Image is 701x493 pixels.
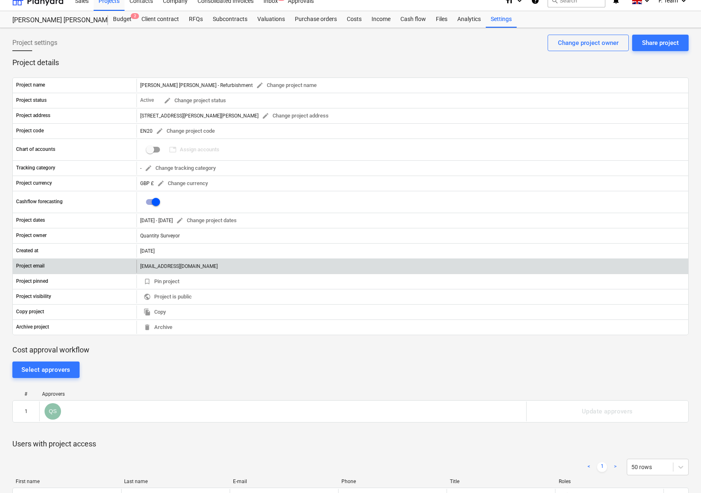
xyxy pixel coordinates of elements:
span: Change project code [156,127,215,136]
a: Client contract [136,11,184,28]
p: Project pinned [16,278,48,285]
span: Copy [143,308,166,317]
button: Change project owner [548,35,629,51]
span: edit [145,164,152,172]
button: Archive [140,321,176,334]
span: edit [262,112,269,120]
div: [DATE] [136,244,688,258]
p: Project name [16,82,45,89]
a: Valuations [252,11,290,28]
div: [DATE] - [DATE] [140,218,173,223]
button: Change project address [259,110,332,122]
p: Users with project access [12,439,689,449]
div: # [16,391,35,397]
button: Project is public [140,291,195,303]
div: Share project [642,38,679,48]
span: file_copy [143,308,151,316]
div: Roles [559,479,661,484]
span: Change tracking category [145,164,216,173]
p: Cashflow forecasting [16,198,63,205]
div: 1 [25,408,28,414]
span: edit [157,180,165,187]
span: public [143,293,151,300]
span: Pin project [143,277,179,286]
p: Created at [16,247,38,254]
button: Change project name [253,79,320,92]
div: Approvers [42,391,523,397]
p: Project details [12,58,689,68]
div: [PERSON_NAME] [PERSON_NAME] - Refurbishment [12,16,98,25]
span: QS [49,408,56,414]
div: EN20 [140,125,218,138]
p: Archive project [16,324,49,331]
a: Subcontracts [208,11,252,28]
span: Archive [143,323,172,332]
button: Select approvers [12,362,80,378]
div: Change project owner [558,38,619,48]
span: Change project name [256,81,317,90]
span: Change currency [157,179,208,188]
p: Project code [16,127,44,134]
span: Change project address [262,111,329,121]
a: Previous page [584,462,594,472]
button: Share project [632,35,689,51]
div: Chat Widget [660,453,701,493]
div: [STREET_ADDRESS][PERSON_NAME][PERSON_NAME] [140,110,332,122]
span: Project settings [12,38,57,48]
div: [PERSON_NAME] [PERSON_NAME] - Refurbishment [140,79,320,92]
div: Income [367,11,395,28]
div: Quantity Surveyor [136,229,688,242]
button: Pin project [140,275,183,288]
span: bookmark_border [143,278,151,285]
div: E-mail [233,479,335,484]
button: Change project code [153,125,218,138]
span: Change project dates [176,216,237,225]
div: First name [16,479,118,484]
span: 2 [131,13,139,19]
div: Title [450,479,552,484]
button: Change currency [154,177,211,190]
a: Files [431,11,452,28]
div: Select approvers [21,364,71,375]
button: Copy [140,306,169,319]
span: GBP £ [140,180,154,186]
div: - [140,162,219,175]
span: Change project status [164,96,226,106]
a: Settings [486,11,517,28]
a: Costs [342,11,367,28]
div: [EMAIL_ADDRESS][DOMAIN_NAME] [136,260,688,273]
p: Project address [16,112,50,119]
p: Project visibility [16,293,51,300]
div: Quantity Surveyor [45,403,61,420]
a: Budget2 [108,11,136,28]
a: RFQs [184,11,208,28]
p: Project status [16,97,47,104]
div: Last name [124,479,226,484]
a: Purchase orders [290,11,342,28]
a: Cash flow [395,11,431,28]
a: Analytics [452,11,486,28]
p: Chart of accounts [16,146,55,153]
p: Cost approval workflow [12,345,689,355]
span: Project is public [143,292,192,302]
span: edit [156,127,163,135]
p: Copy project [16,308,44,315]
span: delete [143,324,151,331]
p: Project dates [16,217,45,224]
div: Budget [108,11,136,28]
p: Active [140,97,154,104]
button: Change project dates [173,214,240,227]
p: Tracking category [16,164,55,171]
p: Project email [16,263,45,270]
a: Page 1 is your current page [597,462,607,472]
